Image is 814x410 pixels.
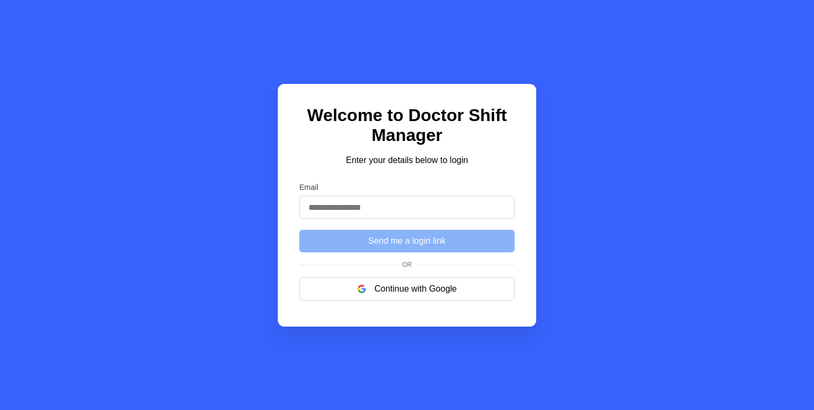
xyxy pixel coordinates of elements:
button: Send me a login link [299,230,515,252]
p: Enter your details below to login [299,154,515,167]
img: google logo [357,285,366,293]
button: Continue with Google [299,277,515,301]
span: Or [398,261,416,268]
h1: Welcome to Doctor Shift Manager [299,105,515,145]
label: Email [299,183,515,192]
